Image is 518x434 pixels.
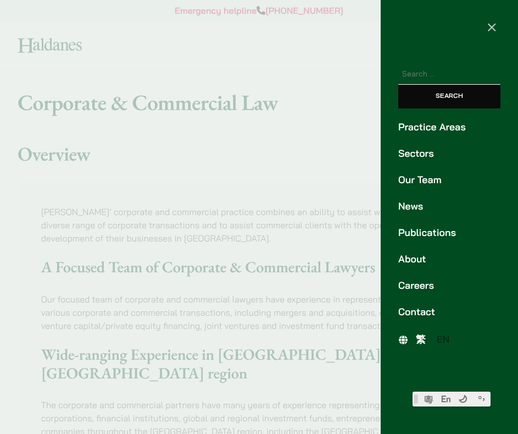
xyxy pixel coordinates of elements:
[410,332,431,348] a: 繁
[431,332,455,348] a: EN
[398,64,500,85] input: Search for:
[398,120,500,135] a: Practice Areas
[416,333,426,345] span: 繁
[398,173,500,188] a: Our Team
[398,199,500,214] a: News
[398,85,500,108] input: Search
[487,17,497,36] span: ×
[398,146,500,161] a: Sectors
[398,226,500,240] a: Publications
[398,278,500,293] a: Careers
[398,305,500,320] a: Contact
[398,252,500,267] a: About
[437,333,450,345] span: EN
